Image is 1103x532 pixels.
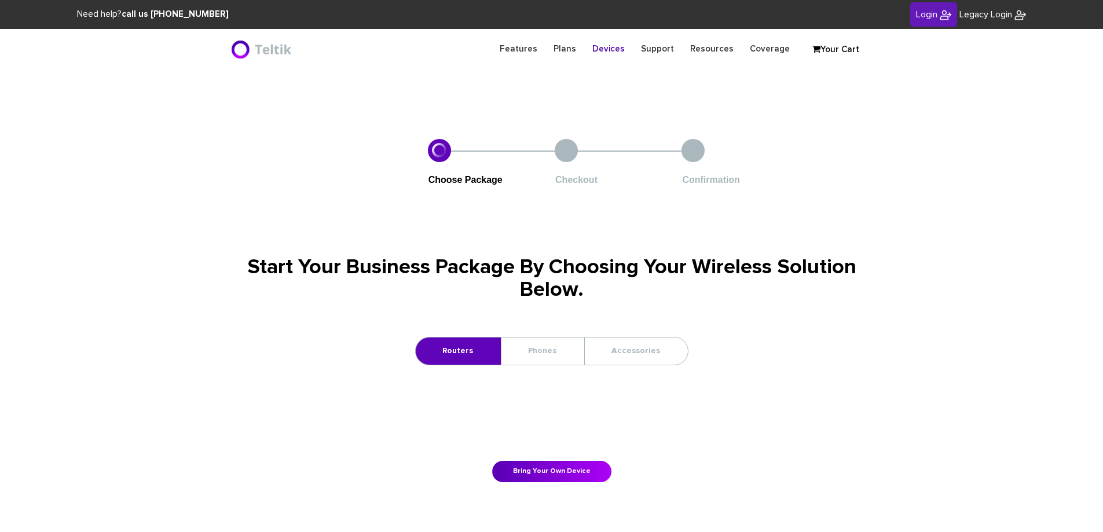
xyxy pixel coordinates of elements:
img: BriteX [230,38,295,61]
span: Checkout [555,175,598,185]
a: Coverage [742,38,798,60]
a: Plans [545,38,584,60]
a: Devices [584,38,633,60]
a: Resources [682,38,742,60]
span: Need help? [77,10,229,19]
a: Your Cart [807,41,864,58]
h1: Start Your Business Package By Choosing Your Wireless Solution Below. [230,256,873,302]
a: Bring Your Own Device [492,461,611,482]
a: Features [492,38,545,60]
a: Routers [416,337,500,365]
strong: call us [PHONE_NUMBER] [122,10,229,19]
img: BriteX [1014,9,1026,21]
span: Login [916,10,937,19]
a: Legacy Login [959,8,1026,21]
a: Phones [501,337,583,365]
span: Legacy Login [959,10,1012,19]
img: BriteX [940,9,951,21]
span: Confirmation [682,175,740,185]
a: Support [633,38,682,60]
a: Accessories [585,337,687,365]
span: Choose Package [428,175,503,185]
